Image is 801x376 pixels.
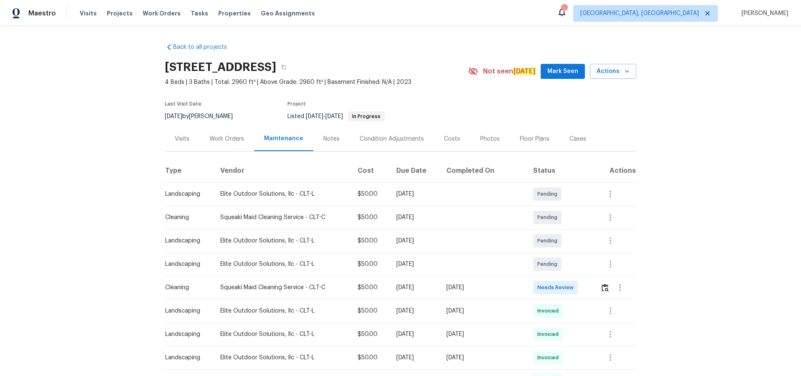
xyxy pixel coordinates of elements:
span: - [306,114,343,119]
div: Maintenance [264,134,303,143]
div: Floor Plans [520,135,549,143]
span: Actions [597,66,630,77]
a: Back to all projects [165,43,245,51]
th: Type [165,159,214,182]
span: Listed [287,114,385,119]
div: [DATE] [396,213,433,222]
span: [PERSON_NAME] [738,9,788,18]
div: Landscaping [165,330,207,338]
span: [DATE] [325,114,343,119]
div: $50.00 [358,213,383,222]
span: Projects [107,9,133,18]
th: Actions [594,159,636,182]
span: Invoiced [537,330,562,338]
div: Cleaning [165,213,207,222]
span: Last Visit Date [165,101,202,106]
span: Invoiced [537,307,562,315]
div: by [PERSON_NAME] [165,111,243,121]
div: $50.00 [358,307,383,315]
span: [GEOGRAPHIC_DATA], [GEOGRAPHIC_DATA] [580,9,699,18]
th: Due Date [390,159,440,182]
div: Landscaping [165,190,207,198]
div: [DATE] [396,283,433,292]
span: Work Orders [143,9,181,18]
div: Photos [480,135,500,143]
th: Completed On [440,159,526,182]
span: Visits [80,9,97,18]
button: Mark Seen [541,64,585,79]
h2: [STREET_ADDRESS] [165,63,276,71]
span: Pending [537,190,561,198]
span: [DATE] [165,114,182,119]
th: Cost [351,159,390,182]
span: In Progress [349,114,384,119]
span: Pending [537,260,561,268]
span: Not seen [483,67,536,76]
button: Review Icon [600,278,610,298]
div: Visits [175,135,189,143]
th: Status [526,159,594,182]
span: Pending [537,237,561,245]
div: $50.00 [358,283,383,292]
div: Elite Outdoor Solutions, llc - CLT-L [220,307,344,315]
div: [DATE] [396,353,433,362]
div: $50.00 [358,190,383,198]
div: Landscaping [165,353,207,362]
span: Tasks [191,10,208,16]
div: Condition Adjustments [360,135,424,143]
div: Costs [444,135,460,143]
div: $50.00 [358,260,383,268]
div: Elite Outdoor Solutions, llc - CLT-L [220,353,344,362]
div: Notes [323,135,340,143]
span: [DATE] [306,114,323,119]
span: Pending [537,213,561,222]
div: [DATE] [396,260,433,268]
div: $50.00 [358,237,383,245]
div: Elite Outdoor Solutions, llc - CLT-L [220,330,344,338]
span: Properties [218,9,251,18]
div: [DATE] [396,190,433,198]
div: Landscaping [165,237,207,245]
button: Copy Address [276,60,291,75]
div: [DATE] [446,307,519,315]
span: Mark Seen [547,66,578,77]
div: $50.00 [358,353,383,362]
th: Vendor [214,159,351,182]
div: Work Orders [209,135,244,143]
div: Squeaki Maid Cleaning Service - CLT-C [220,213,344,222]
div: Landscaping [165,307,207,315]
div: [DATE] [446,283,519,292]
div: [DATE] [446,353,519,362]
span: Invoiced [537,353,562,362]
div: Cleaning [165,283,207,292]
button: Actions [590,64,636,79]
div: [DATE] [396,237,433,245]
div: Cases [569,135,586,143]
span: Geo Assignments [261,9,315,18]
div: $50.00 [358,330,383,338]
div: Elite Outdoor Solutions, llc - CLT-L [220,237,344,245]
div: Elite Outdoor Solutions, llc - CLT-L [220,190,344,198]
span: Needs Review [537,283,577,292]
em: [DATE] [513,68,536,75]
img: Review Icon [602,284,609,292]
div: [DATE] [396,307,433,315]
span: 4 Beds | 3 Baths | Total: 2960 ft² | Above Grade: 2960 ft² | Basement Finished: N/A | 2023 [165,78,468,86]
span: Project [287,101,306,106]
div: [DATE] [396,330,433,338]
div: Squeaki Maid Cleaning Service - CLT-C [220,283,344,292]
div: Elite Outdoor Solutions, llc - CLT-L [220,260,344,268]
span: Maestro [28,9,56,18]
div: [DATE] [446,330,519,338]
div: 2 [561,5,567,13]
div: Landscaping [165,260,207,268]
